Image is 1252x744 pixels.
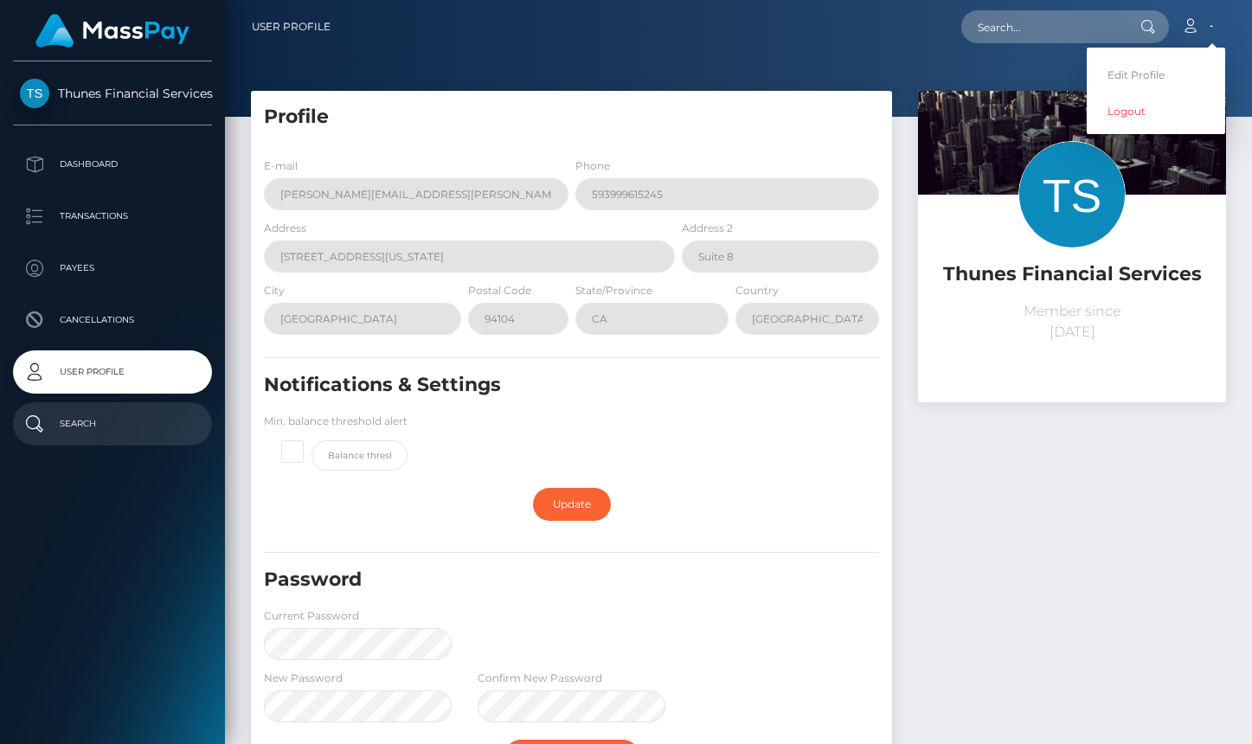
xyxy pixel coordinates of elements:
[35,14,189,48] img: MassPay Logo
[931,261,1213,288] h5: Thunes Financial Services
[20,255,205,281] p: Payees
[264,670,343,686] label: New Password
[682,221,733,236] label: Address 2
[478,670,602,686] label: Confirm New Password
[575,283,652,298] label: State/Province
[20,151,205,177] p: Dashboard
[20,359,205,385] p: User Profile
[264,372,782,399] h5: Notifications & Settings
[13,86,212,101] span: Thunes Financial Services
[575,158,610,174] label: Phone
[13,143,212,186] a: Dashboard
[13,402,212,446] a: Search
[264,414,408,429] label: Min. balance threshold alert
[533,488,611,521] a: Update
[13,195,212,238] a: Transactions
[264,104,879,131] h5: Profile
[468,283,531,298] label: Postal Code
[20,79,49,108] img: Thunes Financial Services
[961,10,1124,43] input: Search...
[264,283,285,298] label: City
[1087,59,1225,91] a: Edit Profile
[264,158,298,174] label: E-mail
[264,567,782,593] h5: Password
[1087,95,1225,127] a: Logout
[918,91,1226,296] img: ...
[264,608,359,624] label: Current Password
[13,247,212,290] a: Payees
[20,203,205,229] p: Transactions
[13,350,212,394] a: User Profile
[252,9,331,45] a: User Profile
[13,298,212,342] a: Cancellations
[20,411,205,437] p: Search
[264,221,306,236] label: Address
[931,301,1213,343] p: Member since [DATE]
[735,283,779,298] label: Country
[20,307,205,333] p: Cancellations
